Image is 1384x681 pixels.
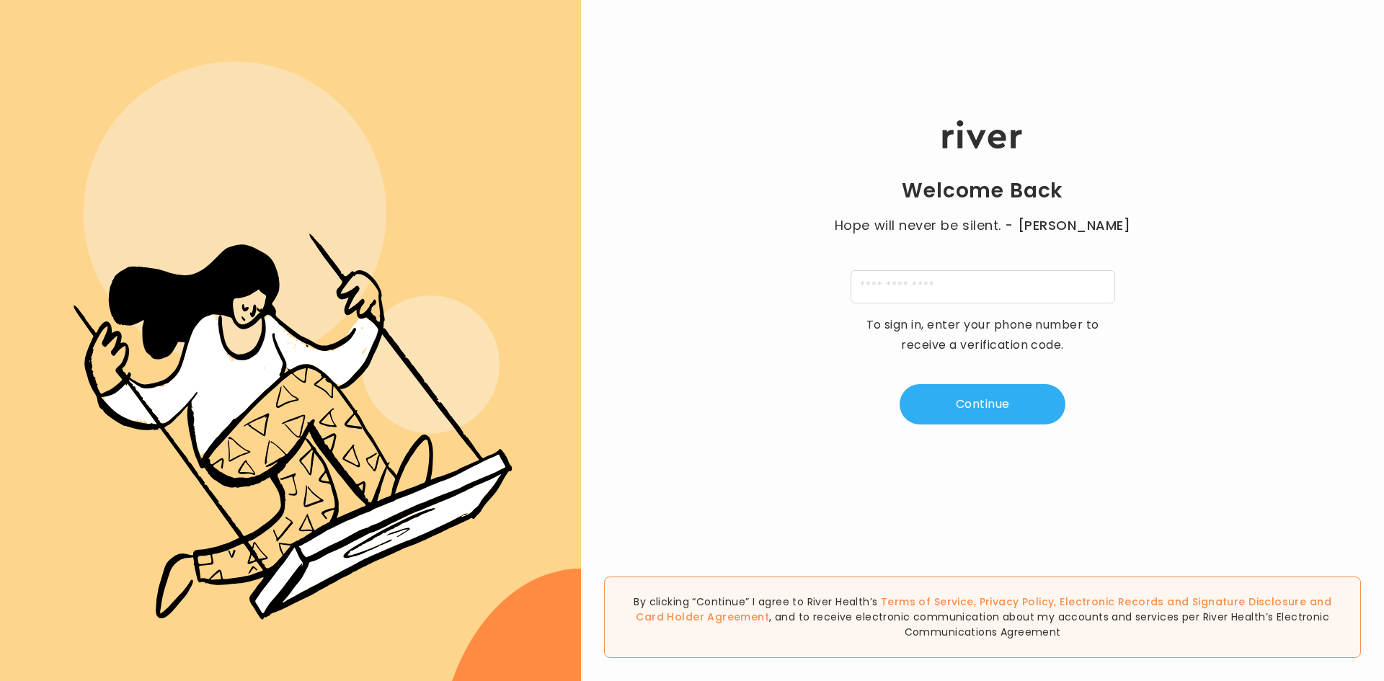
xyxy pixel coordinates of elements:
[881,595,974,609] a: Terms of Service
[900,384,1065,424] button: Continue
[856,315,1109,355] p: To sign in, enter your phone number to receive a verification code.
[1060,595,1306,609] a: Electronic Records and Signature Disclosure
[1005,215,1130,236] span: - [PERSON_NAME]
[604,577,1361,658] div: By clicking “Continue” I agree to River Health’s
[636,610,769,624] a: Card Holder Agreement
[636,595,1331,624] span: , , and
[902,178,1063,204] h1: Welcome Back
[980,595,1055,609] a: Privacy Policy
[820,215,1145,236] p: Hope will never be silent.
[769,610,1329,639] span: , and to receive electronic communication about my accounts and services per River Health’s Elect...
